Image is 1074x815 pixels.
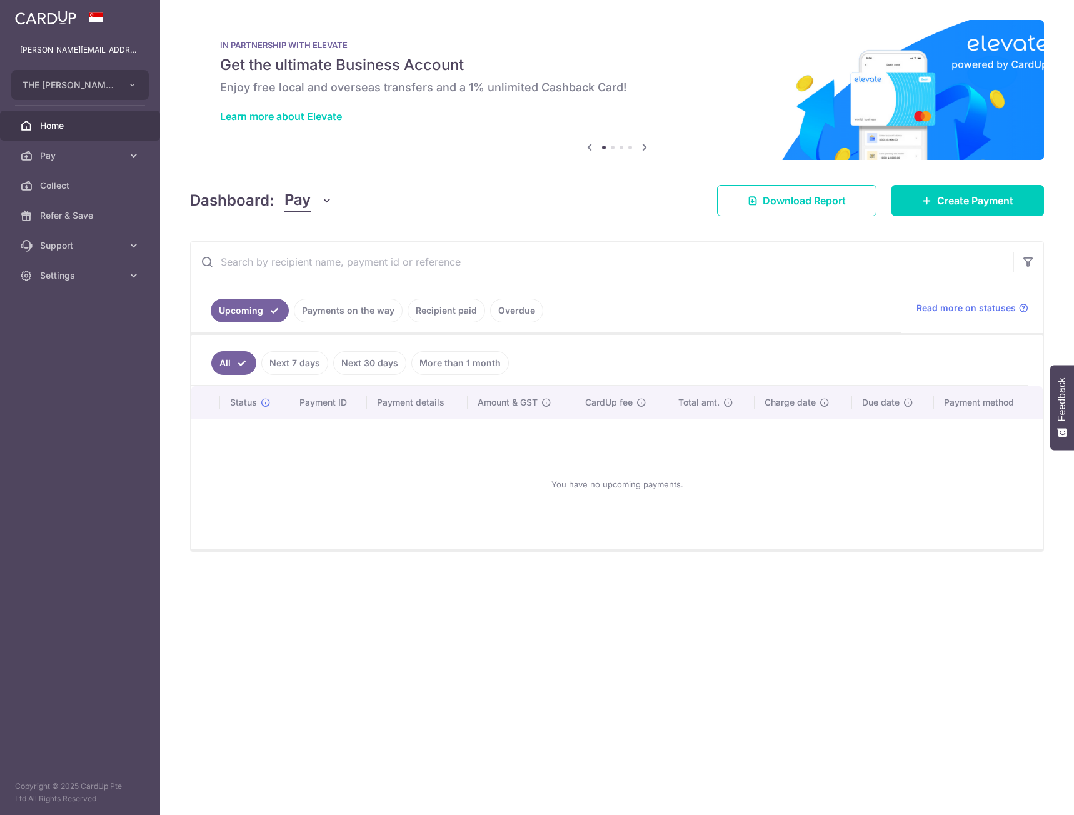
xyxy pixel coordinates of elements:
button: Pay [284,189,333,212]
h5: Get the ultimate Business Account [220,55,1014,75]
a: Next 30 days [333,351,406,375]
button: THE [PERSON_NAME] TRADING PTE. LTD. [11,70,149,100]
span: Status [230,396,257,409]
h4: Dashboard: [190,189,274,212]
input: Search by recipient name, payment id or reference [191,242,1013,282]
span: Feedback [1056,377,1068,421]
a: Payments on the way [294,299,403,322]
span: Support [40,239,123,252]
a: Upcoming [211,299,289,322]
th: Payment details [367,386,468,419]
a: All [211,351,256,375]
a: Next 7 days [261,351,328,375]
span: Total amt. [678,396,720,409]
h6: Enjoy free local and overseas transfers and a 1% unlimited Cashback Card! [220,80,1014,95]
a: More than 1 month [411,351,509,375]
th: Payment ID [289,386,367,419]
span: CardUp fee [585,396,633,409]
th: Payment method [934,386,1043,419]
a: Download Report [717,185,876,216]
span: Collect [40,179,123,192]
span: Amount & GST [478,396,538,409]
span: Pay [284,189,311,212]
p: [PERSON_NAME][EMAIL_ADDRESS][PERSON_NAME][DOMAIN_NAME] [20,44,140,56]
a: Recipient paid [408,299,485,322]
a: Overdue [490,299,543,322]
span: Charge date [765,396,816,409]
span: THE [PERSON_NAME] TRADING PTE. LTD. [23,79,115,91]
span: Settings [40,269,123,282]
span: Home [40,119,123,132]
span: Download Report [763,193,846,208]
span: Create Payment [937,193,1013,208]
span: Pay [40,149,123,162]
a: Create Payment [891,185,1044,216]
a: Learn more about Elevate [220,110,342,122]
button: Feedback - Show survey [1050,365,1074,450]
span: Read more on statuses [916,302,1016,314]
span: Due date [862,396,900,409]
img: CardUp [15,10,76,25]
p: IN PARTNERSHIP WITH ELEVATE [220,40,1014,50]
img: Renovation banner [190,20,1044,160]
a: Read more on statuses [916,302,1028,314]
span: Refer & Save [40,209,123,222]
div: You have no upcoming payments. [206,429,1028,539]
